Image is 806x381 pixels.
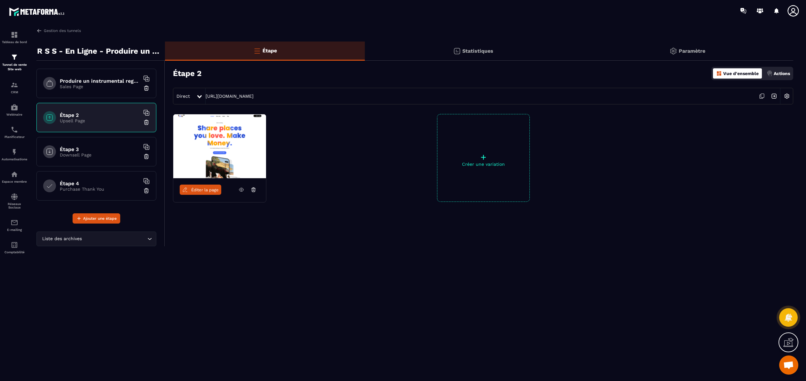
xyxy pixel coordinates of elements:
a: formationformationTunnel de vente Site web [2,49,27,76]
img: trash [143,153,150,160]
span: Liste des archives [41,235,83,242]
p: Statistiques [462,48,493,54]
a: accountantaccountantComptabilité [2,236,27,259]
p: Vue d'ensemble [723,71,759,76]
a: emailemailE-mailing [2,214,27,236]
p: Comptabilité [2,250,27,254]
img: trash [143,187,150,194]
img: logo [9,6,67,18]
p: Tunnel de vente Site web [2,63,27,72]
img: image [173,114,266,178]
div: Ouvrir le chat [779,355,798,375]
p: Tableau de bord [2,40,27,44]
span: Ajouter une étape [83,215,117,222]
p: Purchase Thank You [60,187,140,192]
a: social-networksocial-networkRéseaux Sociaux [2,188,27,214]
h6: Étape 2 [60,112,140,118]
h6: Étape 4 [60,180,140,187]
p: CRM [2,90,27,94]
img: automations [11,171,18,178]
img: formation [11,53,18,61]
p: Étape [262,48,277,54]
span: Éditer la page [191,187,219,192]
p: R S S - En Ligne - Produire un riddim chez soi [37,45,160,57]
img: trash [143,119,150,126]
a: [URL][DOMAIN_NAME] [206,94,254,99]
a: Éditer la page [180,185,221,195]
img: formation [11,31,18,39]
img: stats.20deebd0.svg [453,47,461,55]
h3: Étape 2 [173,69,201,78]
p: Downsell Page [60,152,140,157]
input: Search for option [83,235,146,242]
img: trash [143,85,150,91]
img: arrow-next.bcc2205e.svg [768,90,780,102]
img: setting-gr.5f69749f.svg [669,47,677,55]
p: Réseaux Sociaux [2,202,27,209]
button: Ajouter une étape [73,213,120,224]
img: dashboard-orange.40269519.svg [716,71,722,76]
p: + [437,153,529,162]
a: schedulerschedulerPlanificateur [2,121,27,143]
h6: Étape 3 [60,146,140,152]
img: bars-o.4a397970.svg [253,47,261,55]
img: accountant [11,241,18,249]
img: formation [11,81,18,89]
p: Planificateur [2,135,27,139]
h6: Produire un instrumental reggae [60,78,140,84]
div: Search for option [36,232,156,246]
img: scheduler [11,126,18,133]
p: Webinaire [2,113,27,116]
p: Créer une variation [437,162,529,167]
a: Gestion des tunnels [36,28,81,34]
img: actions.d6e523a2.png [767,71,772,76]
p: Paramètre [679,48,705,54]
p: Actions [774,71,790,76]
a: automationsautomationsWebinaire [2,99,27,121]
img: automations [11,103,18,111]
img: automations [11,148,18,156]
a: automationsautomationsAutomatisations [2,143,27,166]
a: automationsautomationsEspace membre [2,166,27,188]
img: email [11,219,18,226]
a: formationformationCRM [2,76,27,99]
p: Automatisations [2,157,27,161]
img: social-network [11,193,18,201]
p: E-mailing [2,228,27,232]
p: Sales Page [60,84,140,89]
img: setting-w.858f3a88.svg [781,90,793,102]
img: arrow [36,28,42,34]
span: Direct [176,94,190,99]
p: Espace membre [2,180,27,183]
p: Upsell Page [60,118,140,123]
a: formationformationTableau de bord [2,26,27,49]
